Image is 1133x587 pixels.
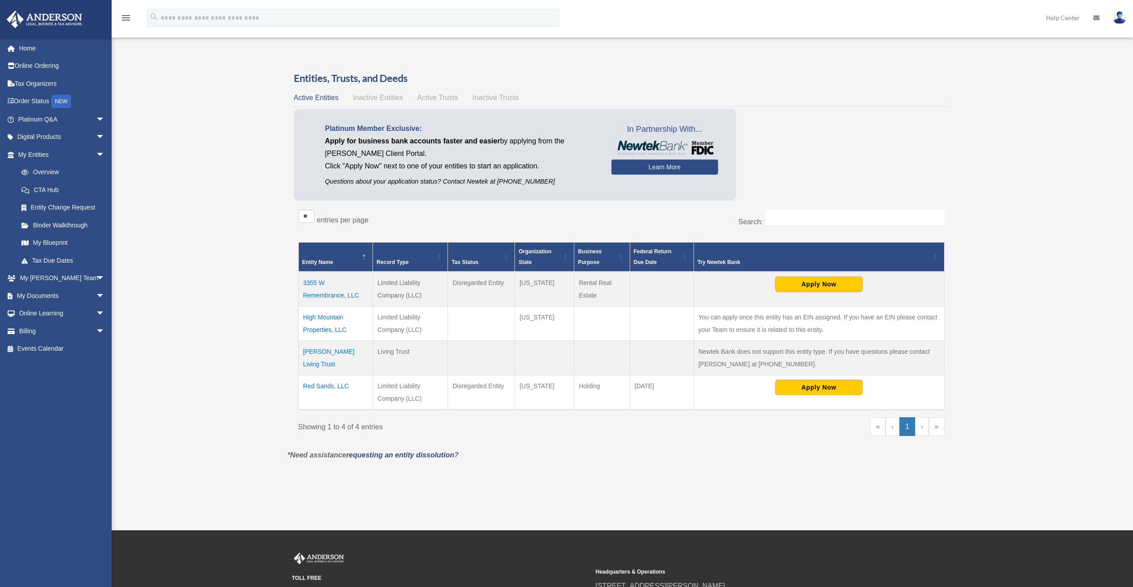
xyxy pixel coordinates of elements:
a: My Documentsarrow_drop_down [6,287,118,305]
label: Search: [738,218,763,226]
th: Business Purpose: Activate to sort [574,243,630,272]
td: Red Sands, LLC [298,375,373,410]
span: Inactive Entities [353,94,403,101]
div: Showing 1 to 4 of 4 entries [298,417,615,433]
a: Previous [886,417,899,436]
button: Apply Now [775,277,862,292]
small: Headquarters & Operations [596,567,893,577]
a: Next [915,417,929,436]
i: menu [121,13,131,23]
th: Federal Return Due Date: Activate to sort [630,243,694,272]
a: 1 [899,417,915,436]
i: search [149,12,159,22]
a: Online Learningarrow_drop_down [6,305,118,323]
td: [DATE] [630,375,694,410]
span: Tax Status [452,259,478,265]
span: arrow_drop_down [96,322,114,340]
button: Apply Now [775,380,862,395]
td: Living Trust [373,341,448,375]
a: Learn More [611,159,718,175]
td: Limited Liability Company (LLC) [373,272,448,306]
img: User Pic [1113,11,1126,24]
span: In Partnership With... [611,122,718,137]
a: Last [929,417,945,436]
span: Business Purpose [578,248,602,265]
span: arrow_drop_down [96,128,114,147]
th: Tax Status: Activate to sort [448,243,515,272]
td: Disregarded Entity [448,375,515,410]
img: Anderson Advisors Platinum Portal [292,553,346,564]
td: [PERSON_NAME] Living Trust [298,341,373,375]
a: Tax Organizers [6,75,118,92]
a: My Entitiesarrow_drop_down [6,146,114,164]
a: Billingarrow_drop_down [6,322,118,340]
a: Order StatusNEW [6,92,118,111]
a: My [PERSON_NAME] Teamarrow_drop_down [6,269,118,287]
a: Home [6,39,118,57]
p: Platinum Member Exclusive: [325,122,598,135]
th: Entity Name: Activate to invert sorting [298,243,373,272]
p: by applying from the [PERSON_NAME] Client Portal. [325,135,598,160]
th: Try Newtek Bank : Activate to sort [694,243,944,272]
span: Inactive Trusts [472,94,518,101]
span: arrow_drop_down [96,305,114,323]
span: Apply for business bank accounts faster and easier [325,137,500,145]
img: NewtekBankLogoSM.png [616,141,714,155]
a: Platinum Q&Aarrow_drop_down [6,110,118,128]
a: Tax Due Dates [13,252,114,269]
td: [US_STATE] [515,306,574,341]
td: Newtek Bank does not support this entity type. If you have questions please contact [PERSON_NAME]... [694,341,944,375]
a: Events Calendar [6,340,118,358]
a: Online Ordering [6,57,118,75]
th: Organization State: Activate to sort [515,243,574,272]
a: First [870,417,886,436]
a: requesting an entity dissolution [346,451,454,459]
em: *Need assistance ? [288,451,459,459]
td: Limited Liability Company (LLC) [373,375,448,410]
td: [US_STATE] [515,375,574,410]
th: Record Type: Activate to sort [373,243,448,272]
a: Digital Productsarrow_drop_down [6,128,118,146]
td: Rental Real Estate [574,272,630,306]
h3: Entities, Trusts, and Deeds [294,71,949,85]
label: entries per page [317,216,369,224]
td: 3355 W Remembrance, LLC [298,272,373,306]
span: arrow_drop_down [96,269,114,288]
span: Active Trusts [417,94,458,101]
td: You can apply once this entity has an EIN assigned. If you have an EIN please contact your Team t... [694,306,944,341]
span: Federal Return Due Date [634,248,672,265]
small: TOLL FREE [292,574,589,583]
td: Disregarded Entity [448,272,515,306]
span: arrow_drop_down [96,287,114,305]
img: Anderson Advisors Platinum Portal [4,11,85,28]
div: NEW [51,95,71,108]
span: Active Entities [294,94,339,101]
p: Questions about your application status? Contact Newtek at [PHONE_NUMBER] [325,176,598,187]
span: arrow_drop_down [96,110,114,129]
td: Holding [574,375,630,410]
span: Entity Name [302,259,333,265]
a: CTA Hub [13,181,114,199]
a: Binder Walkthrough [13,216,114,234]
td: High Mountain Properties, LLC [298,306,373,341]
a: menu [121,16,131,23]
td: Limited Liability Company (LLC) [373,306,448,341]
div: Try Newtek Bank [698,257,931,268]
td: [US_STATE] [515,272,574,306]
a: Entity Change Request [13,199,114,217]
p: Click "Apply Now" next to one of your entities to start an application. [325,160,598,172]
a: My Blueprint [13,234,114,252]
span: Organization State [518,248,551,265]
a: Overview [13,164,109,181]
span: Record Type [376,259,409,265]
span: arrow_drop_down [96,146,114,164]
